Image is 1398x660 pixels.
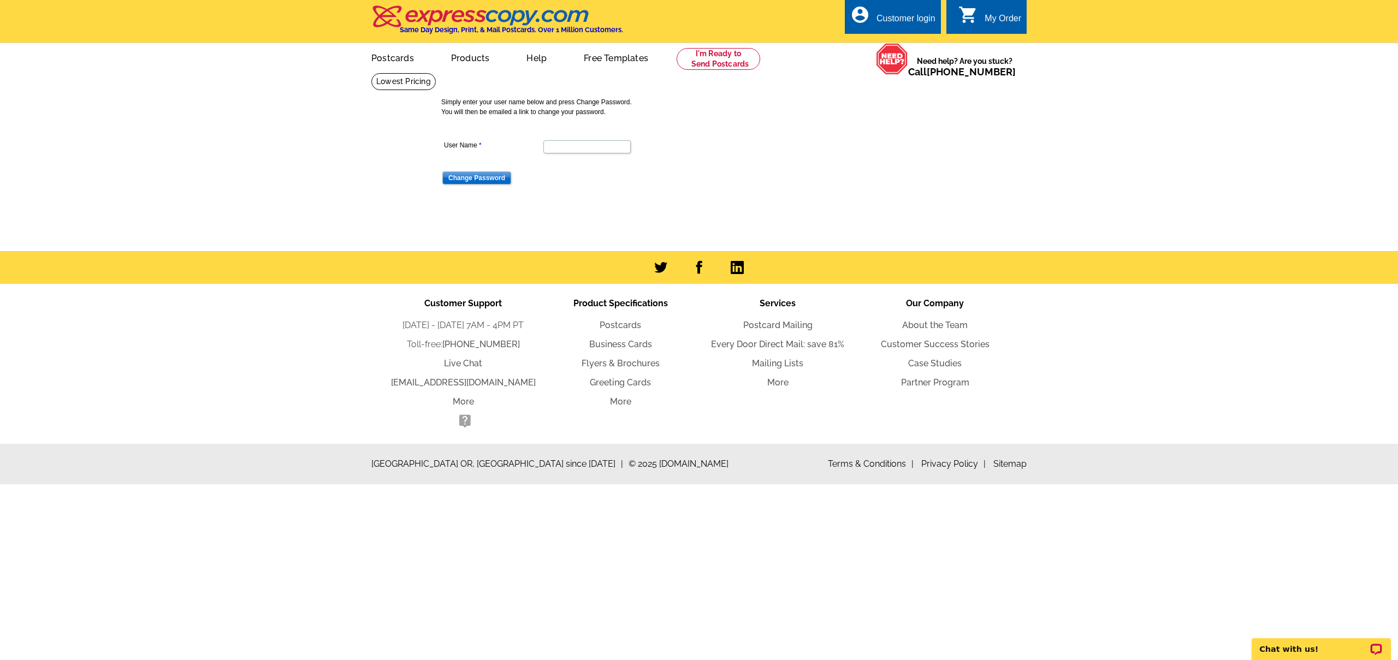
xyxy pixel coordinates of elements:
[921,459,986,469] a: Privacy Policy
[442,339,520,349] a: [PHONE_NUMBER]
[441,97,965,117] p: Simply enter your user name below and press Change Password. You will then be emailed a link to c...
[629,457,728,471] span: © 2025 [DOMAIN_NAME]
[958,5,978,25] i: shopping_cart
[985,14,1021,29] div: My Order
[391,377,536,388] a: [EMAIL_ADDRESS][DOMAIN_NAME]
[444,358,482,368] a: Live Chat
[610,396,631,407] a: More
[589,339,652,349] a: Business Cards
[993,459,1027,469] a: Sitemap
[400,26,623,34] h4: Same Day Design, Print, & Mail Postcards. Over 1 Million Customers.
[908,56,1021,78] span: Need help? Are you stuck?
[906,298,964,308] span: Our Company
[760,298,796,308] span: Services
[424,298,502,308] span: Customer Support
[582,358,660,368] a: Flyers & Brochures
[354,44,431,70] a: Postcards
[767,377,789,388] a: More
[711,339,844,349] a: Every Door Direct Mail: save 81%
[509,44,564,70] a: Help
[442,171,511,185] input: Change Password
[566,44,666,70] a: Free Templates
[850,12,935,26] a: account_circle Customer login
[371,13,623,34] a: Same Day Design, Print, & Mail Postcards. Over 1 Million Customers.
[901,377,969,388] a: Partner Program
[384,319,542,332] li: [DATE] - [DATE] 7AM - 4PM PT
[902,320,968,330] a: About the Team
[881,339,990,349] a: Customer Success Stories
[371,457,623,471] span: [GEOGRAPHIC_DATA] OR, [GEOGRAPHIC_DATA] since [DATE]
[743,320,813,330] a: Postcard Mailing
[908,358,962,368] a: Case Studies
[828,459,914,469] a: Terms & Conditions
[876,43,908,75] img: help
[1245,626,1398,660] iframe: LiveChat chat widget
[850,5,870,25] i: account_circle
[927,66,1016,78] a: [PHONE_NUMBER]
[600,320,641,330] a: Postcards
[876,14,935,29] div: Customer login
[453,396,474,407] a: More
[384,338,542,351] li: Toll-free:
[444,140,542,150] label: User Name
[908,66,1016,78] span: Call
[752,358,803,368] a: Mailing Lists
[573,298,668,308] span: Product Specifications
[434,44,507,70] a: Products
[958,12,1021,26] a: shopping_cart My Order
[590,377,651,388] a: Greeting Cards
